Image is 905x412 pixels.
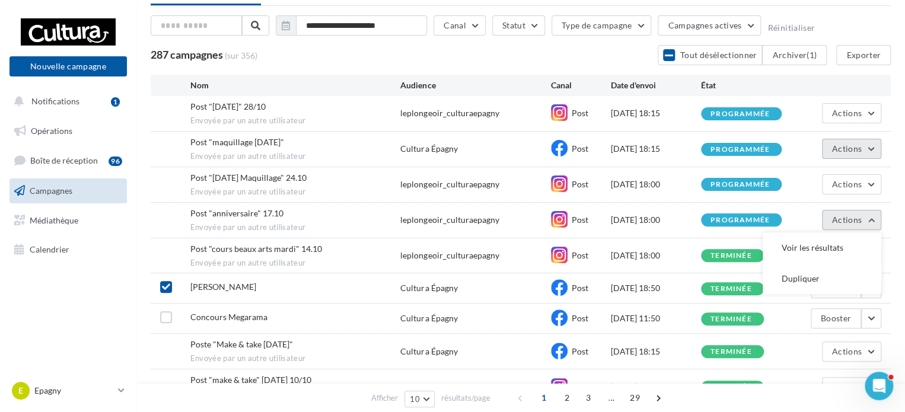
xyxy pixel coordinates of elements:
[701,79,791,91] div: État
[822,174,881,194] button: Actions
[400,143,457,155] div: Cultura Épagny
[832,215,862,225] span: Actions
[762,45,827,65] button: Archiver(1)
[9,379,127,402] a: E Epagny
[822,377,881,397] button: Actions
[710,348,752,356] div: terminée
[763,263,881,294] button: Dupliquer
[18,385,23,397] span: E
[111,97,120,107] div: 1
[7,208,129,233] a: Médiathèque
[9,56,127,76] button: Nouvelle campagne
[400,250,499,261] div: leplongeoir_culturaepagny
[190,244,322,254] span: Post "cours beaux arts mardi" 14.10
[668,20,741,30] span: Campagnes actives
[611,346,701,357] div: [DATE] 18:15
[190,353,401,364] span: Envoyée par un autre utilisateur
[832,179,862,189] span: Actions
[371,392,398,404] span: Afficher
[832,108,862,118] span: Actions
[190,116,401,126] span: Envoyée par un autre utilisateur
[190,339,293,349] span: Poste "Make & take halloween"
[190,222,401,233] span: Envoyée par un autre utilisateur
[7,89,125,114] button: Notifications 1
[572,250,588,260] span: Post
[811,308,861,328] button: Booster
[190,208,283,218] span: Post "anniversaire" 17.10
[710,110,770,118] div: programmée
[30,244,69,254] span: Calendrier
[611,178,701,190] div: [DATE] 18:00
[579,388,598,407] span: 3
[865,372,893,400] iframe: Intercom live chat
[31,126,72,136] span: Opérations
[225,50,257,62] span: (sur 356)
[572,179,588,189] span: Post
[7,148,129,173] a: Boîte de réception96
[572,143,588,154] span: Post
[557,388,576,407] span: 2
[658,15,761,36] button: Campagnes actives
[822,210,881,230] button: Actions
[832,143,862,154] span: Actions
[400,381,499,393] div: leplongeoir_culturaepagny
[400,214,499,226] div: leplongeoir_culturaepagny
[611,79,701,91] div: Date d'envoi
[763,232,881,263] button: Voir les résultats
[836,45,891,65] button: Exporter
[552,15,652,36] button: Type de campagne
[190,375,311,385] span: Post "make & take" halloween 10/10
[190,137,284,147] span: Post "maquillage halloween"
[400,178,499,190] div: leplongeoir_culturaepagny
[572,215,588,225] span: Post
[30,215,78,225] span: Médiathèque
[190,101,266,111] span: Post "Noël" 28/10
[410,394,420,404] span: 10
[822,341,881,362] button: Actions
[572,283,588,293] span: Post
[492,15,545,36] button: Statut
[404,391,435,407] button: 10
[400,282,457,294] div: Cultura Épagny
[34,385,113,397] p: Epagny
[710,285,752,293] div: terminée
[767,23,815,33] button: Réinitialiser
[151,48,223,61] span: 287 campagnes
[400,79,550,91] div: Audience
[534,388,553,407] span: 1
[611,214,701,226] div: [DATE] 18:00
[611,282,701,294] div: [DATE] 18:50
[7,178,129,203] a: Campagnes
[434,15,486,36] button: Canal
[30,155,98,165] span: Boîte de réception
[832,382,862,392] span: Actions
[572,108,588,118] span: Post
[625,388,645,407] span: 29
[611,250,701,261] div: [DATE] 18:00
[400,312,457,324] div: Cultura Épagny
[658,45,762,65] button: Tout désélectionner
[572,382,588,392] span: Post
[807,50,817,60] span: (1)
[190,173,307,183] span: Post "Halloween Maquillage" 24.10
[190,258,401,269] span: Envoyée par un autre utilisateur
[572,346,588,356] span: Post
[441,392,490,404] span: résultats/page
[710,181,770,189] div: programmée
[190,187,401,197] span: Envoyée par un autre utilisateur
[30,186,72,196] span: Campagnes
[400,107,499,119] div: leplongeoir_culturaepagny
[832,346,862,356] span: Actions
[822,103,881,123] button: Actions
[602,388,621,407] span: ...
[190,151,401,162] span: Envoyée par un autre utilisateur
[190,282,256,292] span: Sophie Moronval
[710,146,770,154] div: programmée
[572,313,588,323] span: Post
[611,143,701,155] div: [DATE] 18:15
[822,139,881,159] button: Actions
[109,157,122,166] div: 96
[400,346,457,357] div: Cultura Épagny
[710,252,752,260] div: terminée
[190,312,267,322] span: Concours Megarama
